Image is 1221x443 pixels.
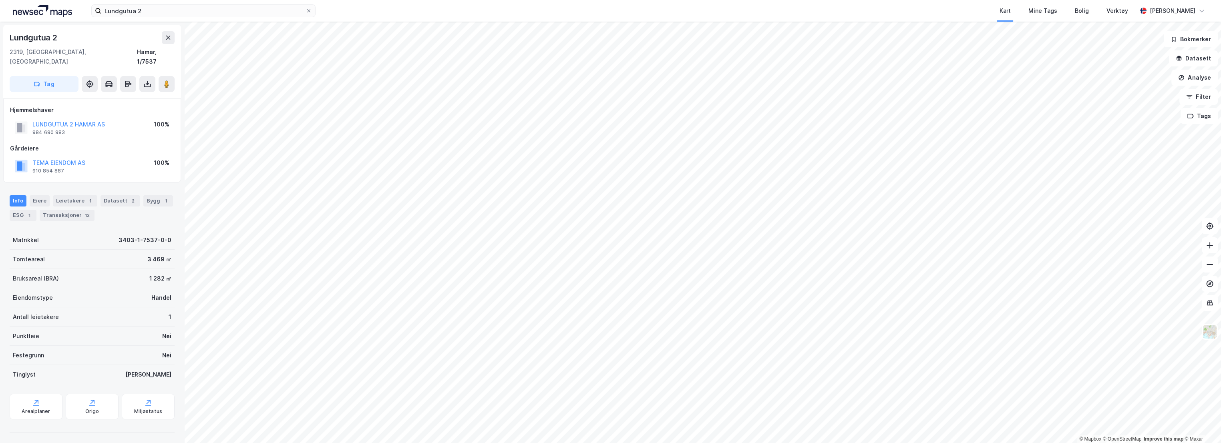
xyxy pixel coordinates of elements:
[10,31,59,44] div: Lundgutua 2
[53,195,97,206] div: Leietakere
[154,120,169,129] div: 100%
[10,195,26,206] div: Info
[13,255,45,264] div: Tomteareal
[10,76,78,92] button: Tag
[1171,70,1218,86] button: Analyse
[32,129,65,136] div: 984 690 983
[125,370,171,379] div: [PERSON_NAME]
[143,195,173,206] div: Bygg
[1202,324,1217,339] img: Z
[1000,6,1011,16] div: Kart
[83,211,91,219] div: 12
[1075,6,1089,16] div: Bolig
[30,195,50,206] div: Eiere
[13,351,44,360] div: Festegrunn
[13,293,53,303] div: Eiendomstype
[25,211,33,219] div: 1
[13,235,39,245] div: Matrikkel
[1181,405,1221,443] iframe: Chat Widget
[13,331,39,341] div: Punktleie
[1150,6,1195,16] div: [PERSON_NAME]
[86,197,94,205] div: 1
[1164,31,1218,47] button: Bokmerker
[1106,6,1128,16] div: Verktøy
[40,210,95,221] div: Transaksjoner
[162,331,171,341] div: Nei
[162,351,171,360] div: Nei
[1144,436,1183,442] a: Improve this map
[149,274,171,283] div: 1 282 ㎡
[134,408,162,415] div: Miljøstatus
[137,47,175,66] div: Hamar, 1/7537
[151,293,171,303] div: Handel
[10,210,36,221] div: ESG
[13,370,36,379] div: Tinglyst
[85,408,99,415] div: Origo
[154,158,169,168] div: 100%
[129,197,137,205] div: 2
[13,312,59,322] div: Antall leietakere
[1179,89,1218,105] button: Filter
[1181,405,1221,443] div: Kontrollprogram for chat
[22,408,50,415] div: Arealplaner
[1181,108,1218,124] button: Tags
[13,5,72,17] img: logo.a4113a55bc3d86da70a041830d287a7e.svg
[32,168,64,174] div: 910 854 887
[1169,50,1218,66] button: Datasett
[101,5,306,17] input: Søk på adresse, matrikkel, gårdeiere, leietakere eller personer
[147,255,171,264] div: 3 469 ㎡
[10,105,174,115] div: Hjemmelshaver
[119,235,171,245] div: 3403-1-7537-0-0
[162,197,170,205] div: 1
[1028,6,1057,16] div: Mine Tags
[10,144,174,153] div: Gårdeiere
[10,47,137,66] div: 2319, [GEOGRAPHIC_DATA], [GEOGRAPHIC_DATA]
[101,195,140,206] div: Datasett
[169,312,171,322] div: 1
[1079,436,1101,442] a: Mapbox
[1103,436,1142,442] a: OpenStreetMap
[13,274,59,283] div: Bruksareal (BRA)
